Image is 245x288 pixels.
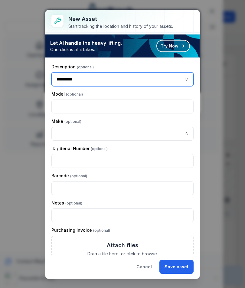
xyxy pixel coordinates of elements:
label: Notes [51,200,82,206]
label: Purchasing Invoice [51,227,110,233]
label: Model [51,91,83,97]
button: Try Now [156,40,190,52]
label: ID / Serial Number [51,146,108,152]
label: Barcode [51,173,87,179]
span: One click is all it takes. [50,47,122,53]
h3: Attach files [107,241,138,250]
input: asset-add:description-label [51,72,194,86]
input: asset-add:cf[ca1b6296-9635-4ae3-ae60-00faad6de89d]-label [51,127,194,141]
button: Save asset [159,260,194,274]
span: Drag a file here, or click to browse. [87,251,158,257]
button: Cancel [131,260,157,274]
strong: Let AI handle the heavy lifting. [50,39,122,47]
h3: New asset [68,15,173,23]
label: Description [51,64,94,70]
label: Make [51,118,81,124]
div: Start tracking the location and history of your assets. [68,23,173,29]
